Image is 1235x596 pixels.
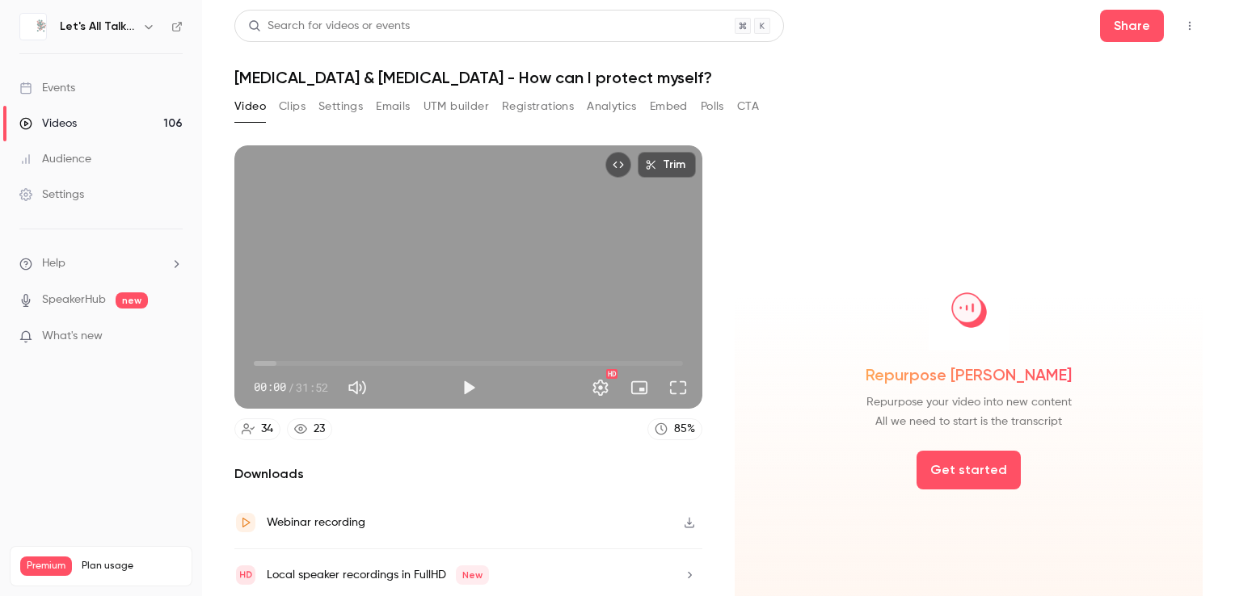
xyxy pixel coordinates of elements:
button: Play [453,371,485,404]
button: Polls [701,94,724,120]
a: SpeakerHub [42,292,106,308]
span: Premium [20,556,72,576]
h2: Downloads [234,464,702,484]
h6: Let's All Talk Menopause [60,19,136,35]
span: new [116,292,148,308]
a: 85% [647,418,702,440]
div: 23 [314,421,325,438]
img: Let's All Talk Menopause [20,14,46,40]
div: 34 [261,421,273,438]
span: What's new [42,328,103,345]
p: Videos [20,576,51,590]
button: CTA [737,94,759,120]
div: Local speaker recordings in FullHD [267,565,489,585]
button: Trim [638,152,696,178]
button: Turn on miniplayer [623,371,655,404]
button: Get started [917,451,1021,489]
div: 00:00 [254,379,328,396]
p: / ∞ [150,576,182,590]
button: Embed [650,94,688,120]
button: Top Bar Actions [1177,13,1203,39]
div: Settings [19,187,84,203]
div: Events [19,80,75,96]
div: HD [606,369,617,379]
span: 887 [150,578,166,588]
button: Settings [318,94,363,120]
button: UTM builder [424,94,489,120]
button: Analytics [587,94,637,120]
button: Settings [584,371,617,404]
button: Registrations [502,94,574,120]
a: 23 [287,418,332,440]
h1: [MEDICAL_DATA] & [MEDICAL_DATA] - How can I protect myself? [234,68,1203,87]
button: Mute [341,371,373,404]
span: / [288,379,294,396]
div: Webinar recording [267,513,365,532]
span: Repurpose [PERSON_NAME] [866,363,1072,386]
a: 34 [234,418,280,440]
button: Emails [376,94,410,120]
div: 85 % [674,421,695,438]
span: Help [42,255,65,272]
div: Audience [19,151,91,167]
button: Clips [279,94,306,120]
span: 00:00 [254,379,286,396]
span: Plan usage [82,560,182,573]
span: Repurpose your video into new content All we need to start is the transcript [866,392,1072,431]
button: Video [234,94,266,120]
button: Embed video [605,152,631,178]
button: Share [1100,10,1164,42]
div: Search for videos or events [248,18,410,35]
span: 31:52 [296,379,328,396]
div: Videos [19,115,77,132]
span: New [456,565,489,585]
li: help-dropdown-opener [19,255,183,272]
button: Full screen [662,371,694,404]
iframe: Noticeable Trigger [163,329,183,344]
